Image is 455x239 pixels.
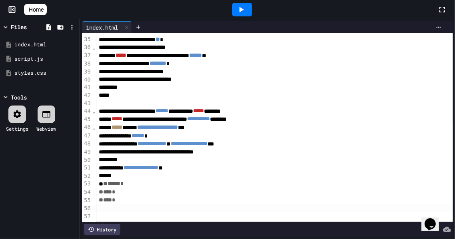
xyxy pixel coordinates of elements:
div: 38 [82,60,92,68]
div: Webview [36,125,56,132]
div: History [84,224,120,235]
div: 36 [82,44,92,52]
div: 42 [82,92,92,100]
div: Tools [11,93,27,102]
div: Settings [6,125,28,132]
div: 43 [82,100,92,108]
div: 55 [82,197,92,205]
span: Fold line [92,108,96,114]
div: 41 [82,84,92,92]
div: 46 [82,123,92,132]
div: 39 [82,68,92,76]
span: Fold line [92,124,96,131]
iframe: chat widget [421,207,447,231]
div: script.js [14,55,77,63]
div: index.html [82,23,122,32]
div: 53 [82,180,92,188]
span: Fold line [92,44,96,51]
div: 44 [82,107,92,116]
div: 47 [82,132,92,140]
div: index.html [14,41,77,49]
div: 49 [82,148,92,156]
div: 52 [82,172,92,180]
div: styles.css [14,69,77,77]
div: 54 [82,188,92,197]
span: Home [29,6,44,14]
div: 57 [82,213,92,221]
div: Files [11,23,27,31]
div: 56 [82,205,92,213]
div: 37 [82,52,92,60]
a: Home [24,4,47,15]
div: 40 [82,76,92,84]
div: 48 [82,140,92,148]
div: 50 [82,156,92,164]
div: index.html [82,21,132,33]
div: 45 [82,116,92,124]
div: 51 [82,164,92,172]
div: 35 [82,36,92,44]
